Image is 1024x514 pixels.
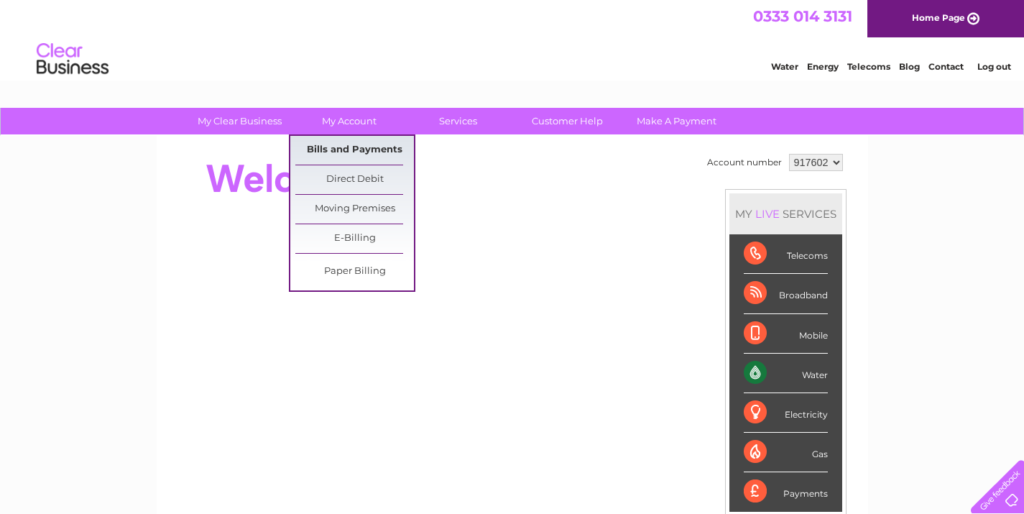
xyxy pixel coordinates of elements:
div: Clear Business is a trading name of Verastar Limited (registered in [GEOGRAPHIC_DATA] No. 3667643... [173,8,852,70]
div: Water [744,354,828,393]
img: logo.png [36,37,109,81]
div: MY SERVICES [729,193,842,234]
div: LIVE [752,207,783,221]
a: Moving Premises [295,195,414,224]
a: 0333 014 3131 [753,7,852,25]
a: Customer Help [508,108,627,134]
div: Payments [744,472,828,511]
a: Log out [977,61,1011,72]
div: Broadband [744,274,828,313]
a: Contact [928,61,964,72]
div: Mobile [744,314,828,354]
div: Gas [744,433,828,472]
a: Telecoms [847,61,890,72]
a: My Clear Business [180,108,299,134]
a: E-Billing [295,224,414,253]
a: Water [771,61,798,72]
a: Bills and Payments [295,136,414,165]
div: Telecoms [744,234,828,274]
a: Services [399,108,517,134]
a: My Account [290,108,408,134]
a: Energy [807,61,839,72]
td: Account number [704,150,785,175]
a: Make A Payment [617,108,736,134]
a: Blog [899,61,920,72]
a: Paper Billing [295,257,414,286]
div: Electricity [744,393,828,433]
a: Direct Debit [295,165,414,194]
